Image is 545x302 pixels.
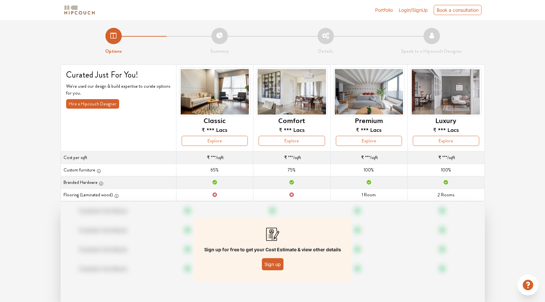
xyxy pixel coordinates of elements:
th: Branded Hardware [61,176,176,189]
div: Book a consultation [434,5,481,15]
td: /sqft [330,151,407,164]
td: /sqft [176,151,253,164]
strong: Speak to a Hipcouch Designer [401,47,462,55]
p: We've used our design & build expertise to curate options for you. [66,83,171,97]
img: header-preview [333,67,405,116]
td: 2 Rooms [408,189,484,201]
th: Custom furniture [61,164,176,176]
img: logo-horizontal.svg [63,4,96,16]
td: 65% [176,164,253,176]
strong: Options [105,47,122,55]
img: header-preview [256,67,327,116]
strong: Summary [210,47,229,55]
button: Explore [336,136,402,146]
button: Sign up [262,258,283,270]
h4: Curated Just For You! [66,70,171,80]
td: 1 Room [330,189,407,201]
th: Flooring (Laminated wood) [61,189,176,201]
button: Explore [413,136,479,146]
td: 100% [330,164,407,176]
p: Sign up for free to get your Cost Estimate & view other details [204,246,341,253]
td: 75% [253,164,330,176]
h6: Classic [204,116,226,124]
h6: Luxury [435,116,456,124]
strong: Details [318,47,333,55]
button: Hire a Hipcouch Designer [66,99,119,109]
a: Portfolio [375,7,393,13]
h6: Comfort [278,116,305,124]
h6: Premium [355,116,383,124]
td: 100% [408,164,484,176]
img: header-preview [410,67,481,116]
th: Cost per sqft [61,151,176,164]
span: Login/SignUp [399,7,428,13]
td: /sqft [253,151,330,164]
img: header-preview [179,67,250,116]
button: Explore [182,136,248,146]
td: /sqft [408,151,484,164]
button: Explore [259,136,325,146]
span: logo-horizontal.svg [63,3,96,17]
